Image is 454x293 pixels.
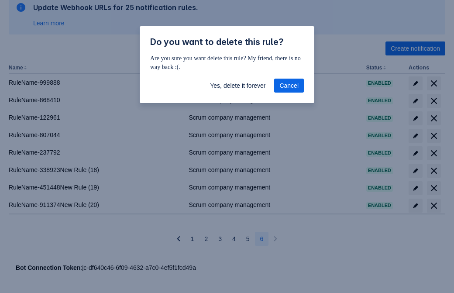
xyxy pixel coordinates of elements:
span: Yes, delete it forever [210,79,265,93]
span: Cancel [279,79,299,93]
p: Are you sure you want delete this rule? My friend, there is no way back :(. [150,54,304,72]
span: Do you want to delete this rule? [150,37,284,47]
button: Yes, delete it forever [205,79,271,93]
button: Cancel [274,79,304,93]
